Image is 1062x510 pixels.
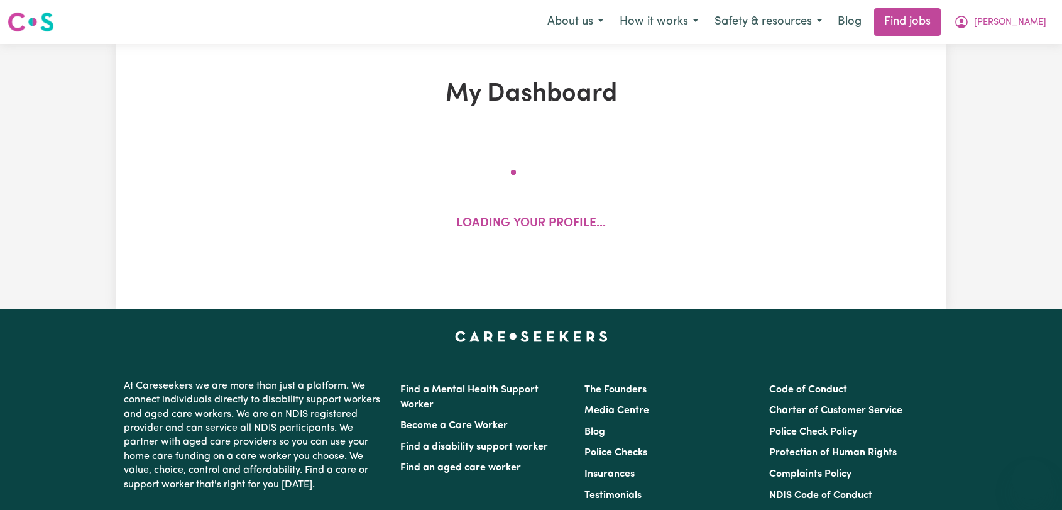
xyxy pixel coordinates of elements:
[946,9,1054,35] button: My Account
[584,448,647,458] a: Police Checks
[8,11,54,33] img: Careseekers logo
[611,9,706,35] button: How it works
[769,406,902,416] a: Charter of Customer Service
[262,79,800,109] h1: My Dashboard
[584,427,605,437] a: Blog
[769,491,872,501] a: NDIS Code of Conduct
[400,463,521,473] a: Find an aged care worker
[400,442,548,452] a: Find a disability support worker
[584,406,649,416] a: Media Centre
[769,427,857,437] a: Police Check Policy
[456,215,606,233] p: Loading your profile...
[584,469,635,479] a: Insurances
[1012,460,1052,500] iframe: Button to launch messaging window
[830,8,869,36] a: Blog
[769,448,897,458] a: Protection of Human Rights
[584,385,647,395] a: The Founders
[874,8,941,36] a: Find jobs
[455,331,608,341] a: Careseekers home page
[124,374,385,497] p: At Careseekers we are more than just a platform. We connect individuals directly to disability su...
[769,385,847,395] a: Code of Conduct
[400,421,508,431] a: Become a Care Worker
[8,8,54,36] a: Careseekers logo
[769,469,851,479] a: Complaints Policy
[706,9,830,35] button: Safety & resources
[539,9,611,35] button: About us
[974,16,1046,30] span: [PERSON_NAME]
[400,385,539,410] a: Find a Mental Health Support Worker
[584,491,642,501] a: Testimonials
